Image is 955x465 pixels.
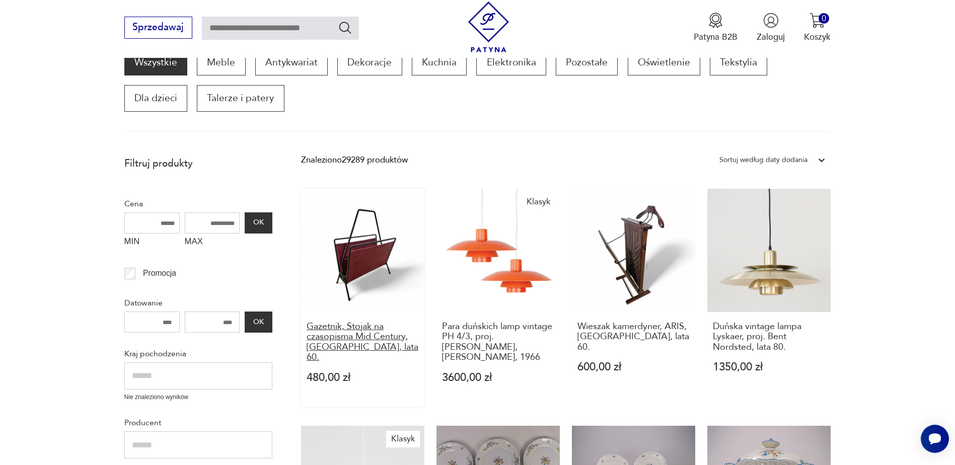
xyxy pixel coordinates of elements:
img: Ikona koszyka [810,13,825,28]
a: Dekoracje [337,49,402,75]
a: Pozostałe [556,49,618,75]
p: Nie znaleziono wyników [124,393,272,402]
button: OK [245,312,272,333]
a: Meble [197,49,245,75]
p: Promocja [143,267,176,280]
p: Patyna B2B [694,31,738,43]
button: 0Koszyk [804,13,831,43]
h3: Duńska vintage lampa Lyskaer, proj. Bent Nordsted, lata 80. [713,322,825,352]
a: Wszystkie [124,49,187,75]
h3: Wieszak kamerdyner, ARIS, [GEOGRAPHIC_DATA], lata 60. [577,322,690,352]
p: 600,00 zł [577,362,690,372]
a: Wieszak kamerdyner, ARIS, Italy, lata 60.Wieszak kamerdyner, ARIS, [GEOGRAPHIC_DATA], lata 60.600... [572,189,695,407]
div: 0 [819,13,829,24]
a: Oświetlenie [628,49,700,75]
p: Datowanie [124,296,272,309]
a: Antykwariat [255,49,328,75]
p: Zaloguj [757,31,785,43]
button: Patyna B2B [694,13,738,43]
p: Cena [124,197,272,210]
a: Tekstylia [710,49,767,75]
a: Elektronika [476,49,546,75]
button: Szukaj [338,20,352,35]
a: Sprzedawaj [124,24,192,32]
p: Filtruj produkty [124,157,272,170]
label: MAX [185,234,240,253]
button: Zaloguj [757,13,785,43]
div: Sortuj według daty dodania [719,153,807,167]
iframe: Smartsupp widget button [921,425,949,453]
h3: Para duńskich lamp vintage PH 4/3, proj. [PERSON_NAME], [PERSON_NAME], 1966 [442,322,554,363]
p: 3600,00 zł [442,372,554,383]
p: Kraj pochodzenia [124,347,272,360]
h3: Gazetnik, Stojak na czasopisma Mid Century, [GEOGRAPHIC_DATA], lata 60. [307,322,419,363]
a: KlasykPara duńskich lamp vintage PH 4/3, proj. Poul Henningsen, Louis Poulsen, 1966Para duńskich ... [436,189,560,407]
img: Ikonka użytkownika [763,13,779,28]
p: Producent [124,416,272,429]
a: Duńska vintage lampa Lyskaer, proj. Bent Nordsted, lata 80.Duńska vintage lampa Lyskaer, proj. Be... [707,189,831,407]
button: OK [245,212,272,234]
a: Ikona medaluPatyna B2B [694,13,738,43]
a: Gazetnik, Stojak na czasopisma Mid Century, Niemcy, lata 60.Gazetnik, Stojak na czasopisma Mid Ce... [301,189,424,407]
a: Dla dzieci [124,85,187,111]
p: Koszyk [804,31,831,43]
img: Patyna - sklep z meblami i dekoracjami vintage [463,2,514,52]
div: Znaleziono 29289 produktów [301,153,408,167]
label: MIN [124,234,180,253]
a: Kuchnia [412,49,467,75]
p: 480,00 zł [307,372,419,383]
button: Sprzedawaj [124,17,192,39]
img: Ikona medalu [708,13,723,28]
a: Talerze i patery [197,85,284,111]
p: 1350,00 zł [713,362,825,372]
